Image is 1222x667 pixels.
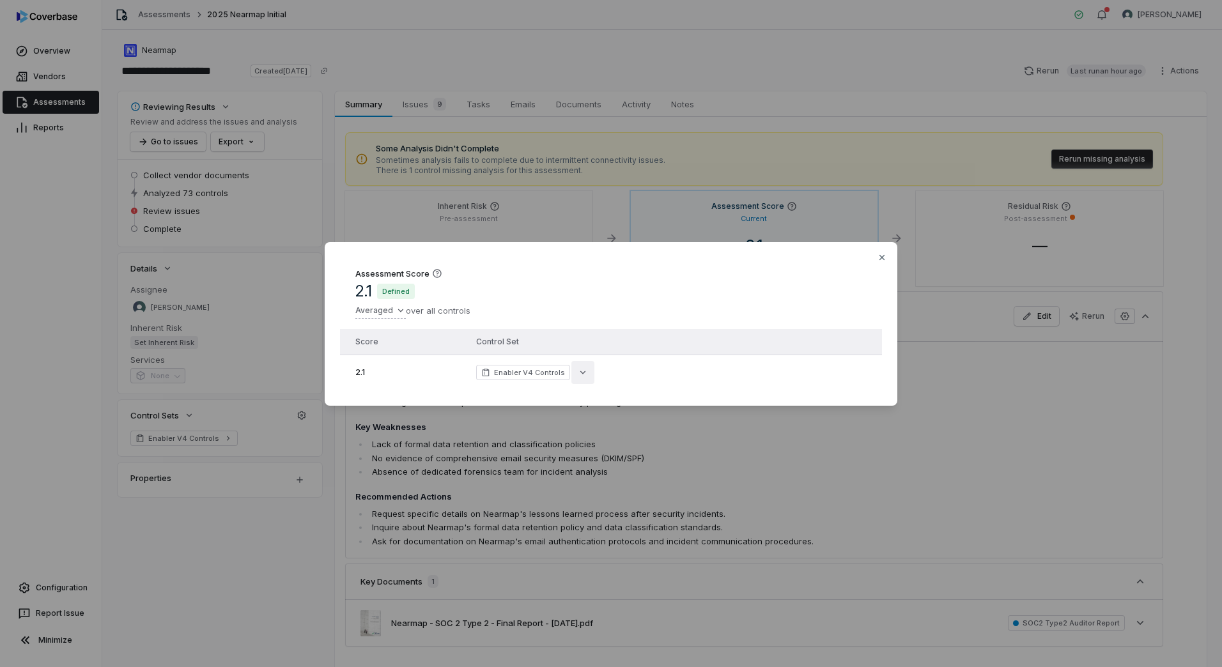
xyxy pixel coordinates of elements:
[355,268,429,279] h3: Assessment Score
[355,367,365,377] span: 2.1
[340,329,466,355] th: Score
[355,303,406,319] button: Averaged
[494,367,566,378] span: Enabler V4 Controls
[355,303,470,319] div: over all controls
[355,282,372,301] span: 2.1
[466,329,816,355] th: Control Set
[377,284,415,299] span: Defined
